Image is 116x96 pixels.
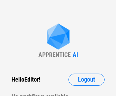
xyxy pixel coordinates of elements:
div: AI [73,51,78,58]
div: Hello Editor ! [11,74,40,86]
div: APPRENTICE [38,51,71,58]
span: Logout [78,77,95,83]
img: Apprentice AI [43,24,73,51]
button: Logout [68,74,105,86]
